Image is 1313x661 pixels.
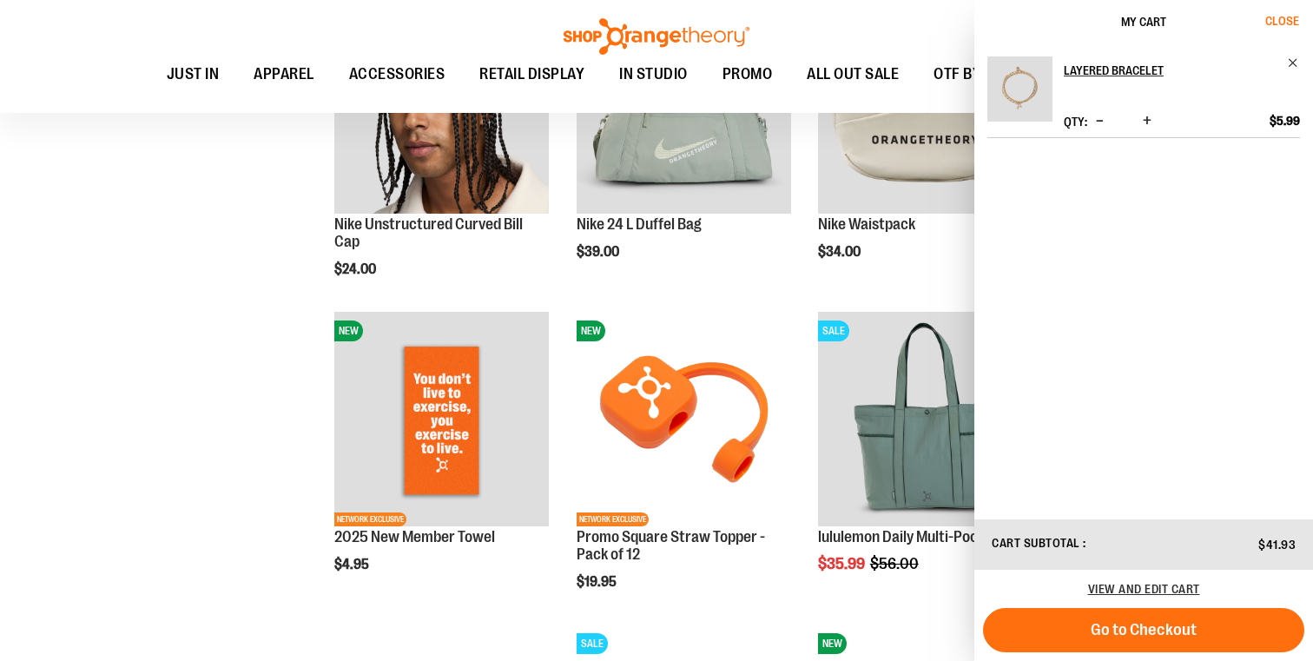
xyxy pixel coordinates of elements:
span: $39.00 [577,244,622,260]
span: IN STUDIO [619,55,688,94]
span: APPAREL [254,55,314,94]
span: $34.00 [818,244,863,260]
span: ALL OUT SALE [807,55,899,94]
span: $41.93 [1258,538,1296,552]
span: Go to Checkout [1091,620,1197,639]
span: Cart Subtotal [992,536,1080,550]
span: My Cart [1121,15,1166,29]
div: product [809,303,1041,617]
a: Layered Bracelet [987,56,1052,133]
a: Nike Unstructured Curved Bill Cap [334,215,523,250]
span: $19.95 [577,574,619,590]
li: Product [987,56,1300,138]
span: $24.00 [334,261,379,277]
img: lululemon Daily Multi-Pocket Tote [818,312,1033,526]
span: Close [1265,14,1299,28]
a: OTF 2025 New Member TowelNEWNETWORK EXCLUSIVE [334,312,549,529]
img: Promo Square Straw Topper - Pack of 12 [577,312,791,526]
span: NETWORK EXCLUSIVE [577,512,649,526]
a: lululemon Daily Multi-Pocket ToteSALE [818,312,1033,529]
a: 2025 New Member Towel [334,528,495,545]
a: Layered Bracelet [1064,56,1300,84]
span: ACCESSORIES [349,55,445,94]
span: NEW [334,321,363,341]
span: RETAIL DISPLAY [479,55,584,94]
span: SALE [818,321,849,341]
span: JUST IN [167,55,220,94]
img: OTF 2025 New Member Towel [334,312,549,526]
a: Promo Square Straw Topper - Pack of 12 [577,528,765,563]
div: product [568,303,800,634]
a: Nike Waistpack [818,215,915,233]
h2: Layered Bracelet [1064,56,1277,84]
div: product [326,303,558,617]
button: Increase product quantity [1138,113,1156,130]
a: Promo Square Straw Topper - Pack of 12NEWNETWORK EXCLUSIVE [577,312,791,529]
span: $4.95 [334,557,372,572]
img: Shop Orangetheory [561,18,752,55]
img: Layered Bracelet [987,56,1052,122]
span: PROMO [722,55,773,94]
span: NEW [577,321,605,341]
span: NEW [818,633,847,654]
a: Nike 24 L Duffel Bag [577,215,702,233]
span: $35.99 [818,555,868,572]
span: OTF BY YOU [934,55,1013,94]
label: Qty [1064,115,1087,129]
span: SALE [577,633,608,654]
span: NETWORK EXCLUSIVE [334,512,406,526]
button: Go to Checkout [983,608,1304,652]
a: View and edit cart [1088,582,1200,596]
a: Remove item [1287,56,1300,69]
span: $5.99 [1270,113,1300,129]
span: $56.00 [870,555,921,572]
a: lululemon Daily Multi-Pocket Tote [818,528,1030,545]
button: Decrease product quantity [1092,113,1108,130]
